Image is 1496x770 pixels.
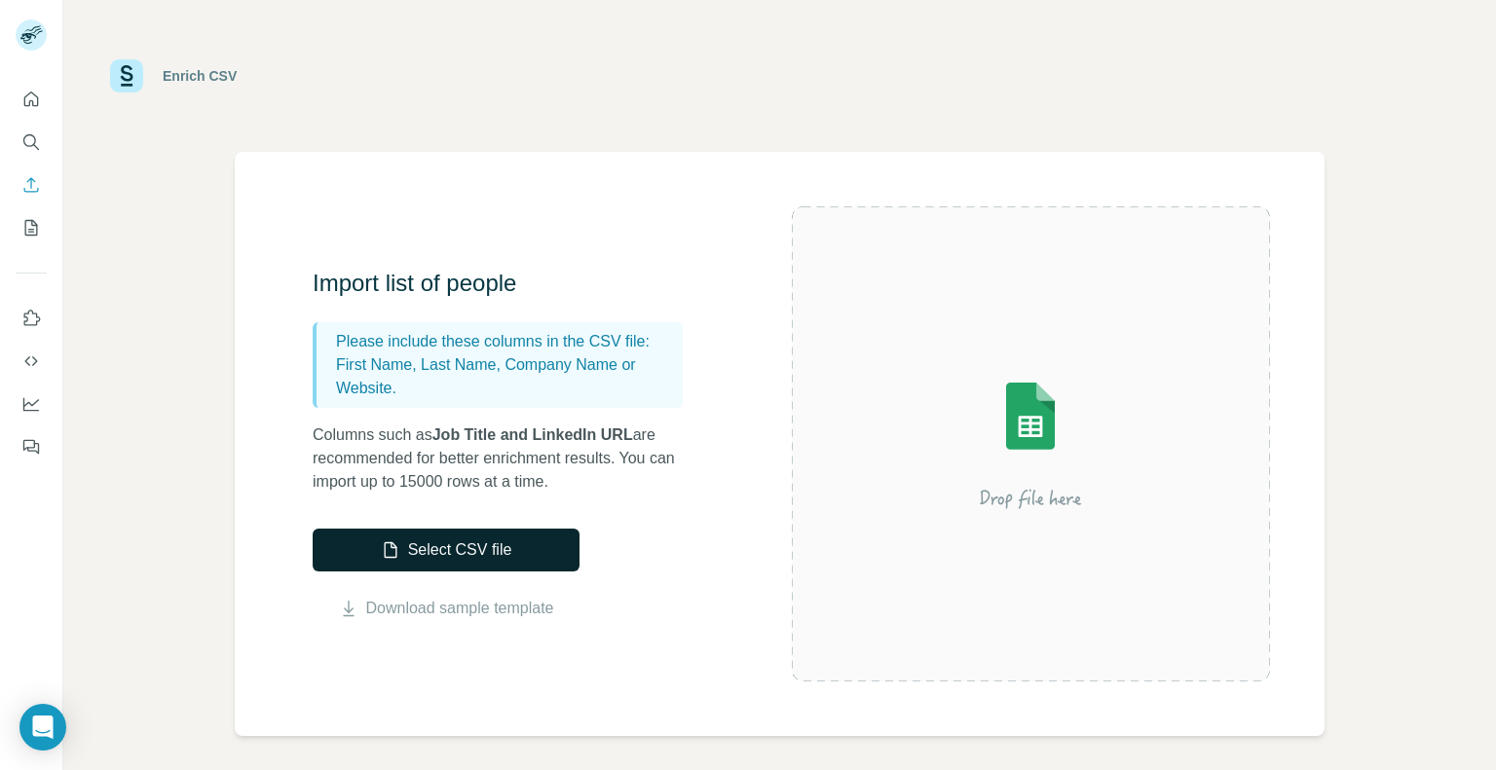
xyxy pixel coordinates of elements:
[313,268,702,299] h3: Import list of people
[16,125,47,160] button: Search
[110,59,143,92] img: Surfe Logo
[16,82,47,117] button: Quick start
[16,210,47,245] button: My lists
[313,529,580,571] button: Select CSV file
[366,597,554,620] a: Download sample template
[16,167,47,202] button: Enrich CSV
[16,429,47,464] button: Feedback
[336,353,675,400] p: First Name, Last Name, Company Name or Website.
[313,423,702,494] p: Columns such as are recommended for better enrichment results. You can import up to 15000 rows at...
[16,344,47,379] button: Use Surfe API
[432,426,633,443] span: Job Title and LinkedIn URL
[19,704,66,751] div: Open Intercom Messenger
[163,66,237,86] div: Enrich CSV
[16,301,47,336] button: Use Surfe on LinkedIn
[16,386,47,422] button: Dashboard
[855,327,1206,561] img: Surfe Illustration - Drop file here or select below
[336,330,675,353] p: Please include these columns in the CSV file:
[313,597,580,620] button: Download sample template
